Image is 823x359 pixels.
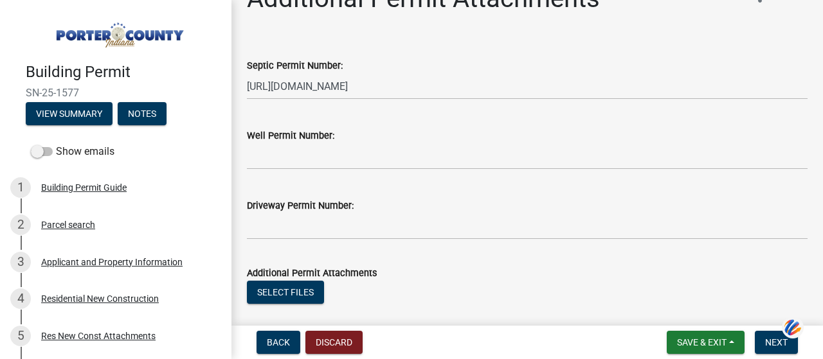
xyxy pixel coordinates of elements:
[755,331,798,354] button: Next
[305,331,363,354] button: Discard
[41,294,159,303] div: Residential New Construction
[31,144,114,159] label: Show emails
[10,215,31,235] div: 2
[10,288,31,309] div: 4
[247,132,334,141] label: Well Permit Number:
[26,87,206,99] span: SN-25-1577
[677,337,727,347] span: Save & Exit
[247,62,343,71] label: Septic Permit Number:
[782,316,804,340] img: svg+xml;base64,PHN2ZyB3aWR0aD0iNDQiIGhlaWdodD0iNDQiIHZpZXdCb3g9IjAgMCA0NCA0NCIgZmlsbD0ibm9uZSIgeG...
[10,177,31,198] div: 1
[765,337,788,347] span: Next
[26,13,211,49] img: Porter County, Indiana
[118,102,167,125] button: Notes
[267,337,290,347] span: Back
[247,269,377,278] label: Additional Permit Attachments
[41,183,127,192] div: Building Permit Guide
[10,326,31,346] div: 5
[26,109,113,119] wm-modal-confirm: Summary
[667,331,745,354] button: Save & Exit
[26,102,113,125] button: View Summary
[247,281,324,304] button: Select files
[41,220,95,229] div: Parcel search
[26,63,221,82] h4: Building Permit
[257,331,300,354] button: Back
[41,258,183,267] div: Applicant and Property Information
[118,109,167,119] wm-modal-confirm: Notes
[247,202,354,211] label: Driveway Permit Number:
[10,252,31,272] div: 3
[41,331,156,340] div: Res New Const Attachments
